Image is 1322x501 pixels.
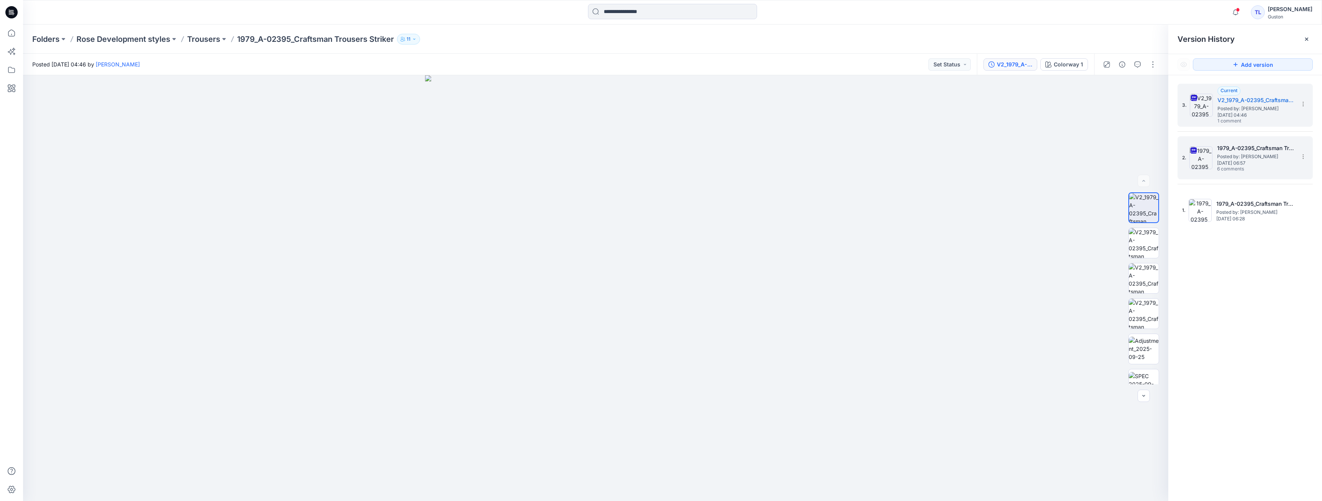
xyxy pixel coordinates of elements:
div: [PERSON_NAME] [1268,5,1312,14]
h5: 1979_A-02395_Craftsman Trousers Striker [1217,144,1294,153]
div: V2_1979_A-02395_Craftsman Trousers Striker [997,60,1032,69]
span: [DATE] 06:57 [1217,160,1294,166]
span: [DATE] 04:46 [1217,112,1294,118]
span: 1. [1182,207,1186,214]
a: Folders [32,34,60,45]
span: 3. [1182,102,1187,109]
button: Details [1116,58,1128,71]
button: Close [1304,36,1310,42]
img: V2_1979_A-02395_Craftsman Trousers Striker_Colorway 1_Front [1129,193,1158,222]
img: SPEC 2025-09-26 095107 [1129,372,1159,396]
button: V2_1979_A-02395_Craftsman Trousers Striker [983,58,1037,71]
span: 2. [1182,154,1186,161]
img: V2_1979_A-02395_Craftsman Trousers Striker_Colorway 1_Back [1129,228,1159,258]
span: Posted by: Tharindu Lakmal Perera [1217,105,1294,112]
span: [DATE] 06:28 [1216,216,1293,222]
span: Posted [DATE] 04:46 by [32,60,140,68]
span: Posted by: Tharindu Lakmal Perera [1217,153,1294,160]
span: 1 comment [1217,118,1271,124]
button: Show Hidden Versions [1178,58,1190,71]
span: Version History [1178,35,1235,44]
a: [PERSON_NAME] [96,61,140,68]
h5: 1979_A-02395_Craftsman Trousers Striker [1216,199,1293,208]
a: Rose Development styles [76,34,170,45]
img: Adjustment_2025-09-25 [1129,337,1159,361]
p: 1979_A-02395_Craftsman Trousers Striker [237,34,394,45]
span: 6 comments [1217,166,1271,172]
a: Trousers [187,34,220,45]
h5: V2_1979_A-02395_Craftsman Trousers Striker [1217,96,1294,105]
button: Add version [1193,58,1313,71]
img: 1979_A-02395_Craftsman Trousers Striker [1189,146,1212,169]
img: eyJhbGciOiJIUzI1NiIsImtpZCI6IjAiLCJzbHQiOiJzZXMiLCJ0eXAiOiJKV1QifQ.eyJkYXRhIjp7InR5cGUiOiJzdG9yYW... [425,75,766,501]
span: Current [1221,88,1237,93]
img: V2_1979_A-02395_Craftsman Trousers Striker_Colorway 1_Left [1129,263,1159,293]
span: Posted by: Tharindu Lakmal Perera [1216,208,1293,216]
img: V2_1979_A-02395_Craftsman Trousers Striker_Colorway 1_Right [1129,299,1159,329]
button: 11 [397,34,420,45]
div: Colorway 1 [1054,60,1083,69]
img: V2_1979_A-02395_Craftsman Trousers Striker [1190,94,1213,117]
img: 1979_A-02395_Craftsman Trousers Striker [1189,199,1212,222]
p: 11 [407,35,410,43]
button: Colorway 1 [1040,58,1088,71]
div: TL [1251,5,1265,19]
div: Guston [1268,14,1312,20]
